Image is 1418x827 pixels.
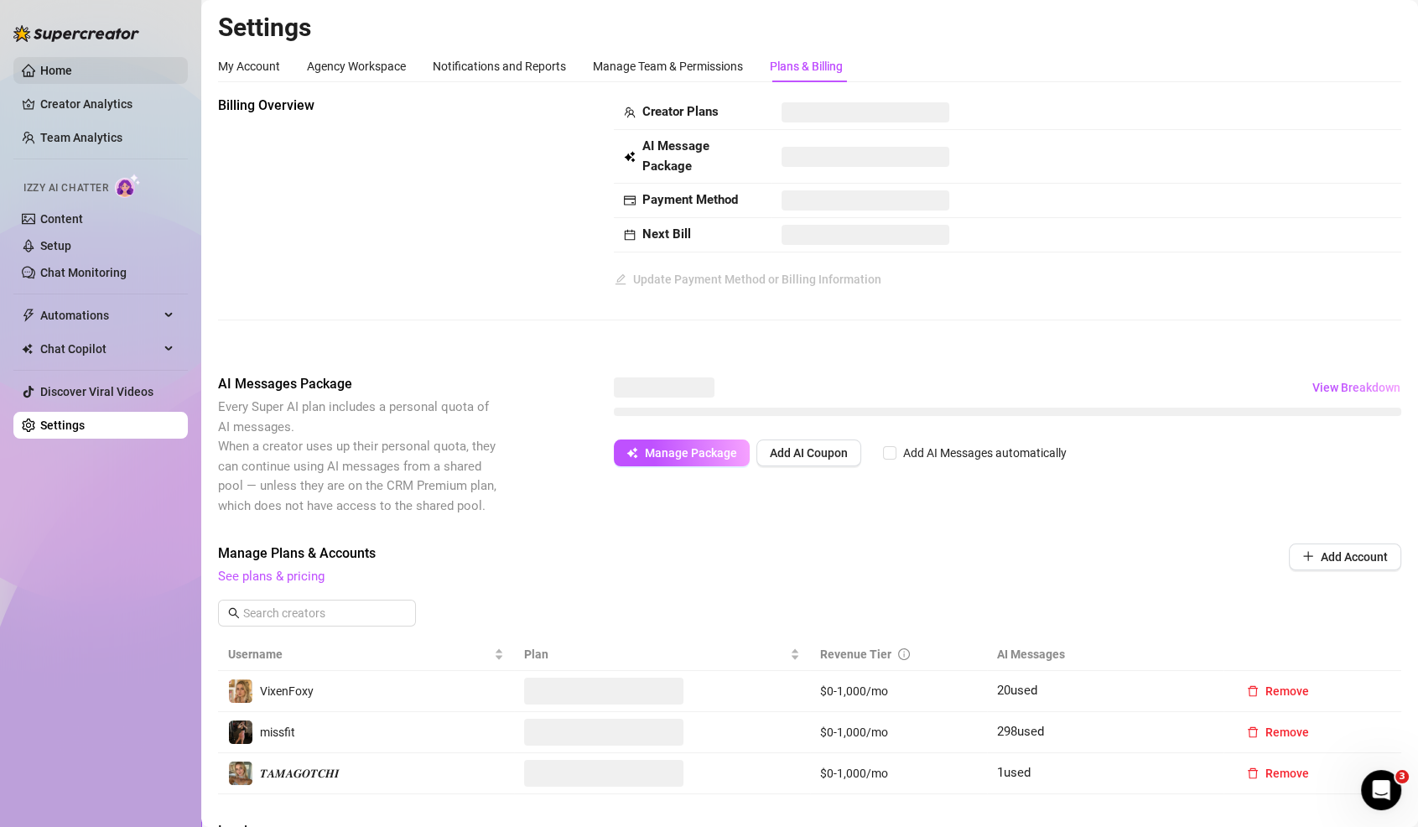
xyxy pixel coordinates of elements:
[898,648,910,660] span: info-circle
[40,385,153,398] a: Discover Viral Videos
[243,604,392,622] input: Search creators
[614,266,882,293] button: Update Payment Method or Billing Information
[22,343,33,355] img: Chat Copilot
[614,440,750,466] button: Manage Package
[228,645,491,663] span: Username
[770,446,848,460] span: Add AI Coupon
[13,25,139,42] img: logo-BBDzfeDw.svg
[1234,678,1322,705] button: Remove
[1247,726,1259,738] span: delete
[642,104,719,119] strong: Creator Plans
[228,607,240,619] span: search
[987,638,1223,671] th: AI Messages
[1234,760,1322,787] button: Remove
[40,335,159,362] span: Chat Copilot
[218,12,1401,44] h2: Settings
[514,638,810,671] th: Plan
[624,195,636,206] span: credit-card
[229,762,252,785] img: 𝑻𝑨𝑴𝑨𝑮𝑶𝑻𝑪𝑯𝑰
[229,720,252,744] img: missfit
[1247,767,1259,779] span: delete
[1234,719,1322,746] button: Remove
[756,440,861,466] button: Add AI Coupon
[820,648,891,661] span: Revenue Tier
[1247,685,1259,697] span: delete
[218,399,496,513] span: Every Super AI plan includes a personal quota of AI messages. When a creator uses up their person...
[997,724,1044,739] span: 298 used
[903,444,1067,462] div: Add AI Messages automatically
[40,302,159,329] span: Automations
[642,192,738,207] strong: Payment Method
[810,712,988,753] td: $0-1,000/mo
[1312,381,1400,394] span: View Breakdown
[40,419,85,432] a: Settings
[307,57,406,75] div: Agency Workspace
[642,138,709,174] strong: AI Message Package
[40,131,122,144] a: Team Analytics
[260,684,314,698] span: VixenFoxy
[624,229,636,241] span: calendar
[40,91,174,117] a: Creator Analytics
[23,180,108,196] span: Izzy AI Chatter
[624,107,636,118] span: team
[229,679,252,703] img: VixenFoxy
[260,726,295,739] span: missfit
[218,57,280,75] div: My Account
[218,96,500,116] span: Billing Overview
[433,57,566,75] div: Notifications and Reports
[218,569,325,584] a: See plans & pricing
[40,212,83,226] a: Content
[1361,770,1401,810] iframe: Intercom live chat
[1289,544,1401,570] button: Add Account
[218,544,1175,564] span: Manage Plans & Accounts
[218,374,500,394] span: AI Messages Package
[810,671,988,712] td: $0-1,000/mo
[997,683,1037,698] span: 20 used
[770,57,843,75] div: Plans & Billing
[218,638,514,671] th: Username
[40,266,127,279] a: Chat Monitoring
[645,446,737,460] span: Manage Package
[115,174,141,198] img: AI Chatter
[1321,550,1388,564] span: Add Account
[40,239,71,252] a: Setup
[1265,684,1309,698] span: Remove
[1395,770,1409,783] span: 3
[22,309,35,322] span: thunderbolt
[524,645,787,663] span: Plan
[593,57,743,75] div: Manage Team & Permissions
[1312,374,1401,401] button: View Breakdown
[40,64,72,77] a: Home
[997,765,1031,780] span: 1 used
[1265,726,1309,739] span: Remove
[1265,767,1309,780] span: Remove
[642,226,691,242] strong: Next Bill
[1302,550,1314,562] span: plus
[260,767,340,780] span: 𝑻𝑨𝑴𝑨𝑮𝑶𝑻𝑪𝑯𝑰
[810,753,988,794] td: $0-1,000/mo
